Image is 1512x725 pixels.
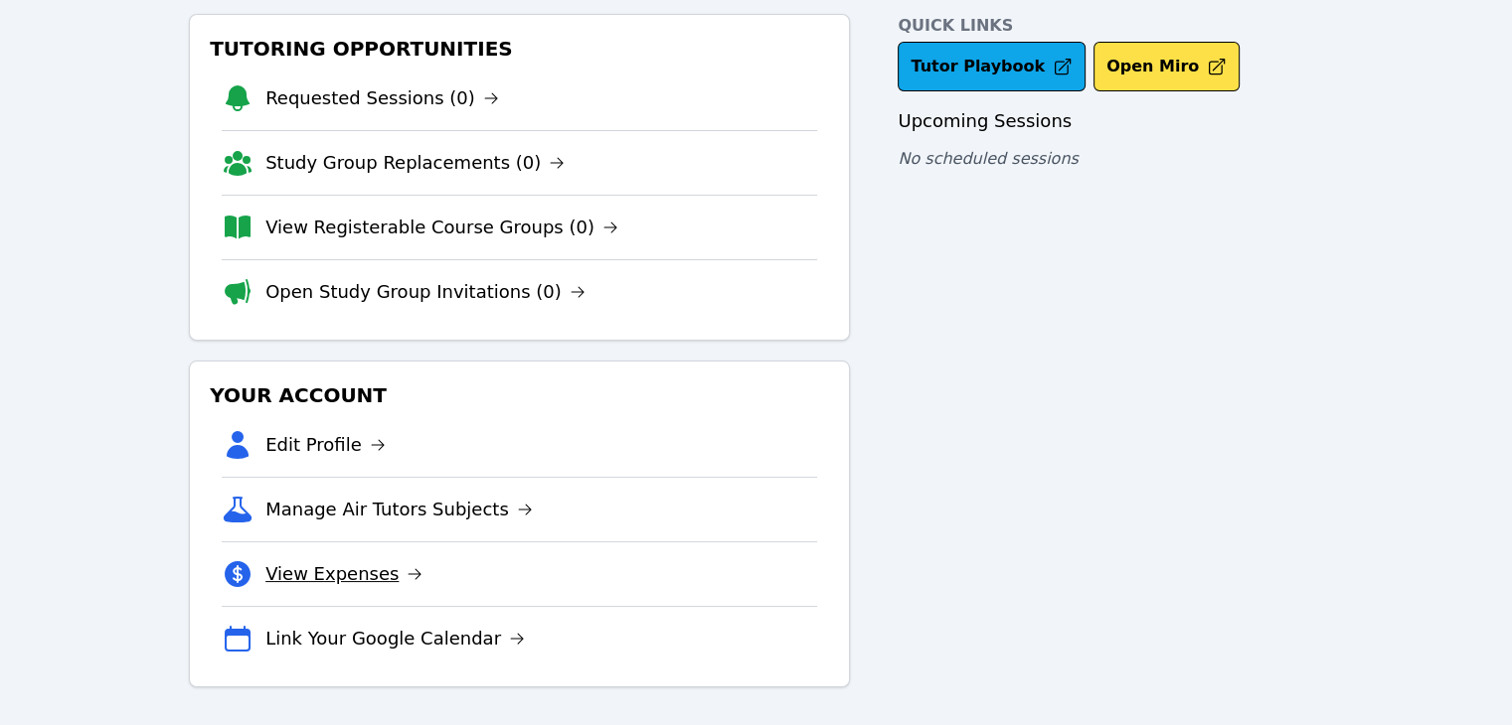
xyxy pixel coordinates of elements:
[265,278,586,306] a: Open Study Group Invitations (0)
[265,431,386,459] a: Edit Profile
[898,14,1323,38] h4: Quick Links
[898,42,1086,91] a: Tutor Playbook
[206,31,833,67] h3: Tutoring Opportunities
[265,625,525,652] a: Link Your Google Calendar
[265,560,422,588] a: View Expenses
[898,107,1323,135] h3: Upcoming Sessions
[265,149,565,177] a: Study Group Replacements (0)
[898,149,1078,168] span: No scheduled sessions
[265,214,618,241] a: View Registerable Course Groups (0)
[206,377,833,413] h3: Your Account
[265,84,499,112] a: Requested Sessions (0)
[1093,42,1240,91] button: Open Miro
[265,496,533,523] a: Manage Air Tutors Subjects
